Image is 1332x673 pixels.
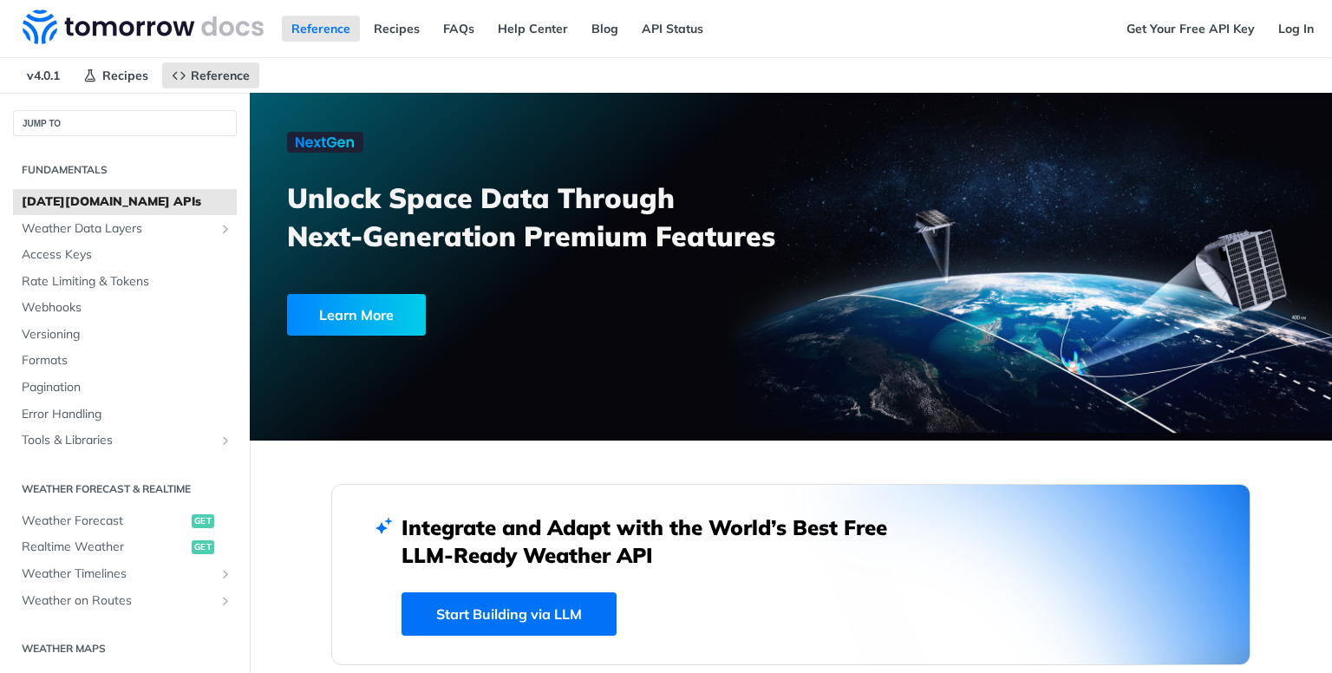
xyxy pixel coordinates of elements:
a: Reference [162,62,259,88]
span: Rate Limiting & Tokens [22,273,232,291]
span: Weather Timelines [22,565,214,583]
span: v4.0.1 [17,62,69,88]
h2: Fundamentals [13,162,237,178]
a: FAQs [434,16,484,42]
a: [DATE][DOMAIN_NAME] APIs [13,189,237,215]
span: Error Handling [22,406,232,423]
div: Learn More [287,294,426,336]
span: Formats [22,352,232,369]
a: Learn More [287,294,705,336]
a: Start Building via LLM [402,592,617,636]
span: Weather on Routes [22,592,214,610]
a: Weather TimelinesShow subpages for Weather Timelines [13,561,237,587]
a: Rate Limiting & Tokens [13,269,237,295]
button: Show subpages for Weather Data Layers [219,222,232,236]
a: Log In [1269,16,1323,42]
a: Error Handling [13,402,237,428]
span: get [192,514,214,528]
a: Recipes [74,62,158,88]
span: Pagination [22,379,232,396]
img: Tomorrow.io Weather API Docs [23,10,264,44]
img: NextGen [287,132,363,153]
span: Tools & Libraries [22,432,214,449]
a: Pagination [13,375,237,401]
h2: Weather Forecast & realtime [13,481,237,497]
span: [DATE][DOMAIN_NAME] APIs [22,193,232,211]
a: Blog [582,16,628,42]
button: Show subpages for Tools & Libraries [219,434,232,448]
a: Webhooks [13,295,237,321]
button: JUMP TO [13,110,237,136]
span: Weather Forecast [22,513,187,530]
a: Get Your Free API Key [1117,16,1264,42]
a: Reference [282,16,360,42]
h2: Weather Maps [13,641,237,657]
button: Show subpages for Weather on Routes [219,594,232,608]
a: Tools & LibrariesShow subpages for Tools & Libraries [13,428,237,454]
a: Weather on RoutesShow subpages for Weather on Routes [13,588,237,614]
h2: Integrate and Adapt with the World’s Best Free LLM-Ready Weather API [402,513,913,569]
a: Recipes [364,16,429,42]
a: Formats [13,348,237,374]
span: get [192,540,214,554]
span: Webhooks [22,299,232,317]
a: Weather Forecastget [13,508,237,534]
a: Realtime Weatherget [13,534,237,560]
button: Show subpages for Weather Timelines [219,567,232,581]
span: Access Keys [22,246,232,264]
span: Reference [191,68,250,83]
a: API Status [632,16,713,42]
span: Weather Data Layers [22,220,214,238]
a: Versioning [13,322,237,348]
h3: Unlock Space Data Through Next-Generation Premium Features [287,179,810,255]
a: Weather Data LayersShow subpages for Weather Data Layers [13,216,237,242]
span: Versioning [22,326,232,343]
a: Access Keys [13,242,237,268]
a: Help Center [488,16,578,42]
span: Recipes [102,68,148,83]
span: Realtime Weather [22,539,187,556]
